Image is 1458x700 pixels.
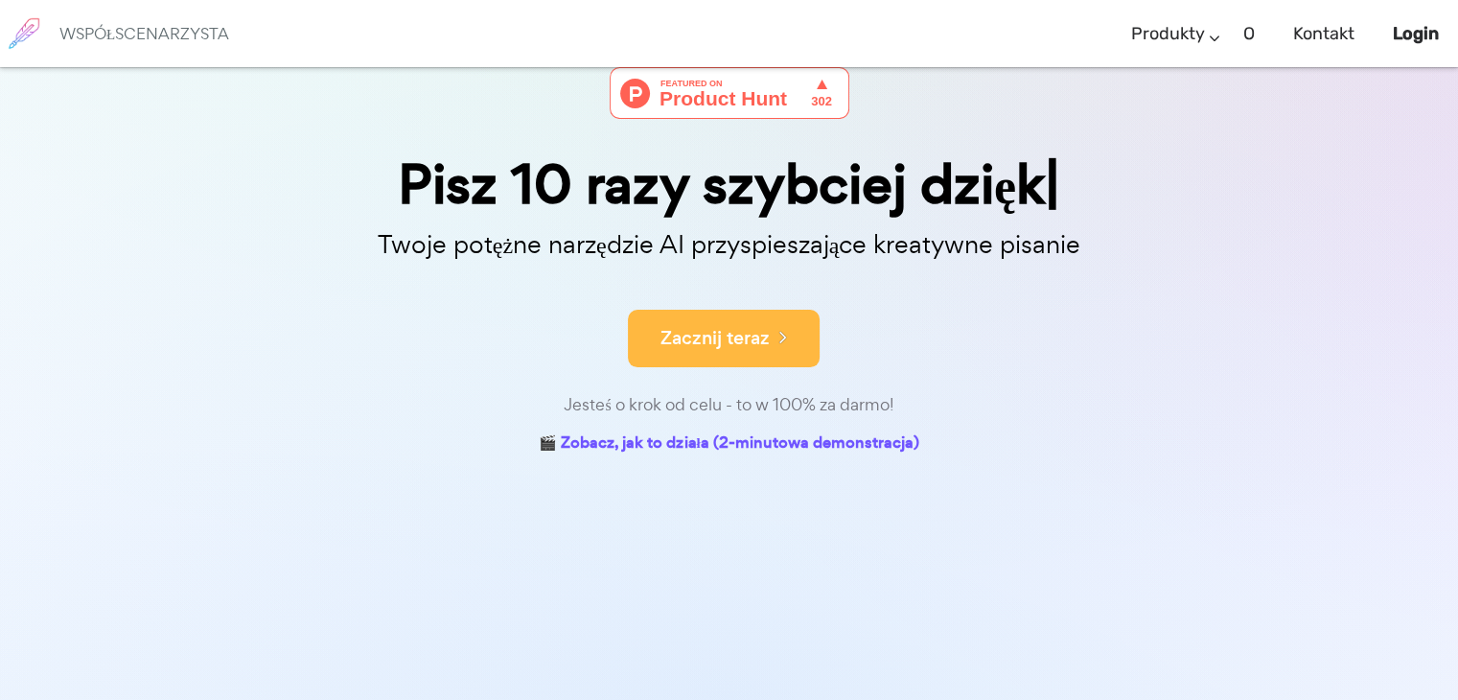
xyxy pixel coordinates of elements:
a: Login [1393,6,1439,62]
a: Kontakt [1293,6,1354,62]
font: O [1243,23,1255,44]
font: Jesteś o krok od celu - to w 100% za darmo! [564,393,893,415]
div: Pisz 10 razy szybciej dzięk [250,157,1209,212]
font: Produkty [1131,23,1205,44]
button: Zacznij teraz [628,310,820,367]
a: 🎬 Zobacz, jak to działa (2-minutowa demonstracja) [539,430,918,459]
font: WSPÓŁSCENARZYSTA [59,23,229,44]
a: Produkty [1131,6,1205,62]
a: O [1243,6,1255,62]
font: Zacznij teraz [660,325,770,351]
font: 🎬 Zobacz, jak to działa (2-minutowa demonstracja) [539,432,918,454]
font: Twoje potężne narzędzie AI przyspieszające kreatywne pisanie [378,227,1081,261]
font: Login [1393,23,1439,44]
img: Cowriter – Twój przyjaciel ze sztuczną inteligencją przyspieszający kreatywne pisanie | Product Hunt [610,67,849,119]
font: Kontakt [1293,23,1354,44]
